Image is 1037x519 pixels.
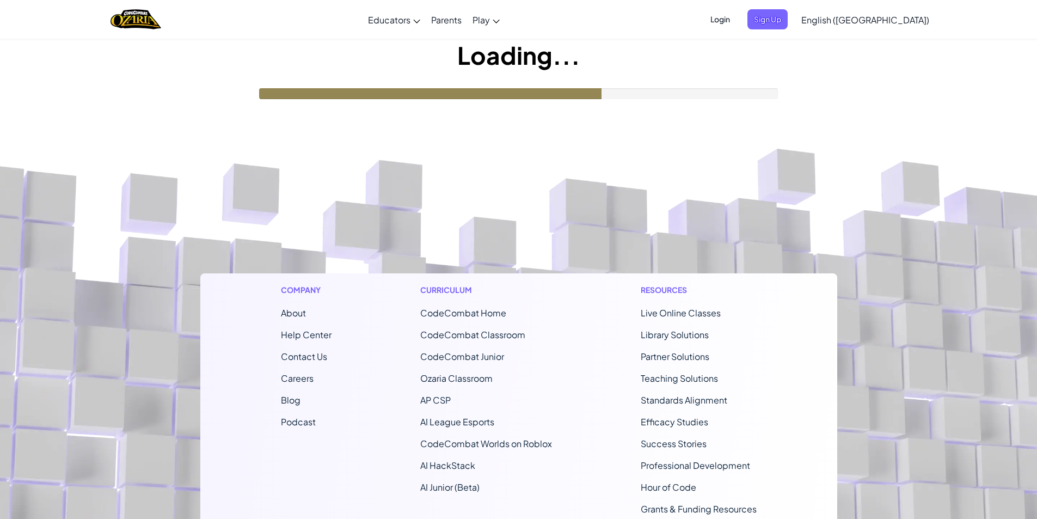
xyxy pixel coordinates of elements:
[420,373,493,384] a: Ozaria Classroom
[641,438,707,449] a: Success Stories
[641,373,718,384] a: Teaching Solutions
[641,481,696,493] a: Hour of Code
[641,460,750,471] a: Professional Development
[420,481,480,493] a: AI Junior (Beta)
[796,5,935,34] a: English ([GEOGRAPHIC_DATA])
[363,5,426,34] a: Educators
[747,9,788,29] button: Sign Up
[473,14,490,26] span: Play
[420,394,451,406] a: AP CSP
[420,460,475,471] a: AI HackStack
[641,284,757,296] h1: Resources
[281,351,327,362] span: Contact Us
[368,14,410,26] span: Educators
[281,373,314,384] a: Careers
[281,416,316,428] a: Podcast
[420,438,552,449] a: CodeCombat Worlds on Roblox
[704,9,737,29] button: Login
[801,14,929,26] span: English ([GEOGRAPHIC_DATA])
[641,329,709,340] a: Library Solutions
[641,416,708,428] a: Efficacy Studies
[426,5,467,34] a: Parents
[420,351,504,362] a: CodeCombat Junior
[420,416,494,428] a: AI League Esports
[641,503,757,515] a: Grants & Funding Resources
[281,394,300,406] a: Blog
[420,307,506,319] span: CodeCombat Home
[281,307,306,319] a: About
[467,5,505,34] a: Play
[111,8,161,30] img: Home
[420,284,552,296] h1: Curriculum
[641,307,721,319] a: Live Online Classes
[420,329,525,340] a: CodeCombat Classroom
[111,8,161,30] a: Ozaria by CodeCombat logo
[281,284,332,296] h1: Company
[281,329,332,340] a: Help Center
[641,394,727,406] a: Standards Alignment
[641,351,709,362] a: Partner Solutions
